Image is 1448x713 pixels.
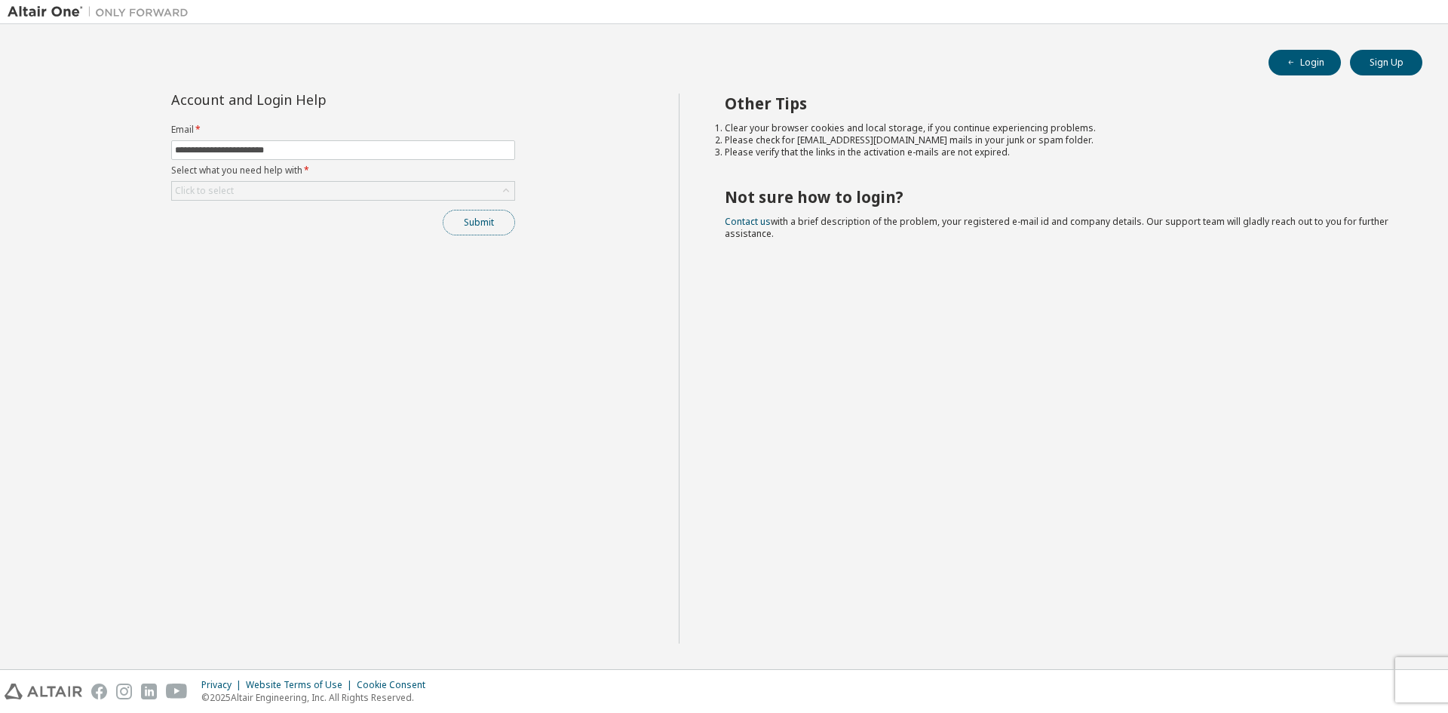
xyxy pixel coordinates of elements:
img: linkedin.svg [141,684,157,699]
img: facebook.svg [91,684,107,699]
a: Contact us [725,215,771,228]
img: altair_logo.svg [5,684,82,699]
button: Submit [443,210,515,235]
button: Login [1269,50,1341,75]
label: Email [171,124,515,136]
h2: Other Tips [725,94,1396,113]
img: Altair One [8,5,196,20]
label: Select what you need help with [171,164,515,177]
div: Website Terms of Use [246,679,357,691]
li: Clear your browser cookies and local storage, if you continue experiencing problems. [725,122,1396,134]
span: with a brief description of the problem, your registered e-mail id and company details. Our suppo... [725,215,1388,240]
div: Account and Login Help [171,94,446,106]
div: Click to select [172,182,514,200]
img: youtube.svg [166,684,188,699]
li: Please verify that the links in the activation e-mails are not expired. [725,146,1396,158]
h2: Not sure how to login? [725,187,1396,207]
button: Sign Up [1350,50,1422,75]
div: Click to select [175,185,234,197]
li: Please check for [EMAIL_ADDRESS][DOMAIN_NAME] mails in your junk or spam folder. [725,134,1396,146]
p: © 2025 Altair Engineering, Inc. All Rights Reserved. [201,691,434,704]
img: instagram.svg [116,684,132,699]
div: Privacy [201,679,246,691]
div: Cookie Consent [357,679,434,691]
